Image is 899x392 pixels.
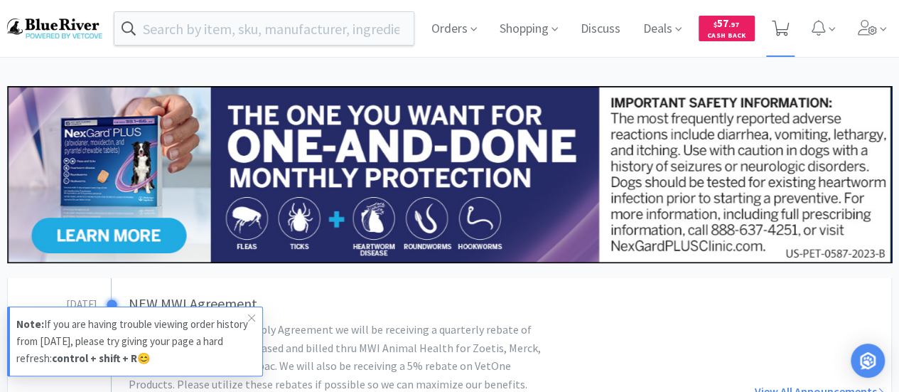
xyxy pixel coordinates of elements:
[129,292,597,315] h3: NEW MWI Agreement
[16,316,248,367] p: If you are having trouble viewing order history from [DATE], please try giving your page a hard r...
[575,23,626,36] a: Discuss
[851,344,885,378] div: Open Intercom Messenger
[707,32,746,41] span: Cash Back
[16,317,44,331] strong: Note:
[714,16,739,30] span: 57
[714,20,717,29] span: $
[7,18,102,38] img: b17b0d86f29542b49a2f66beb9ff811a.png
[52,351,137,365] strong: control + shift + R
[7,86,892,263] img: 24562ba5414042f391a945fa418716b7_350.jpg
[728,20,739,29] span: . 97
[699,9,755,48] a: $57.97Cash Back
[8,292,97,313] h3: [DATE]
[114,12,414,45] input: Search by item, sku, manufacturer, ingredient, size...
